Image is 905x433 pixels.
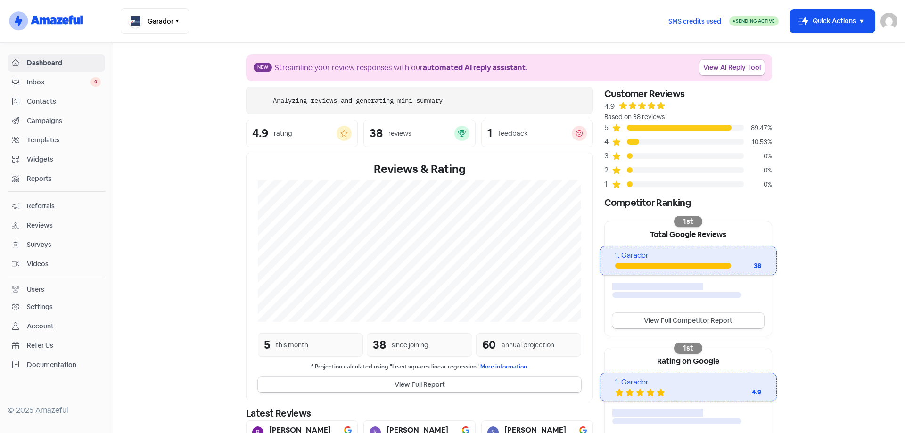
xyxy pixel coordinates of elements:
button: Garador [121,8,189,34]
span: Videos [27,259,101,269]
span: Refer Us [27,341,101,351]
div: 1st [674,343,702,354]
div: 1. Garador [615,250,761,261]
span: Dashboard [27,58,101,68]
div: 2 [604,164,612,176]
div: Latest Reviews [246,406,593,420]
div: Account [27,321,54,331]
a: Surveys [8,236,105,253]
span: Templates [27,135,101,145]
a: Templates [8,131,105,149]
div: Reviews & Rating [258,161,581,178]
a: Documentation [8,356,105,374]
a: Campaigns [8,112,105,130]
a: View AI Reply Tool [699,60,765,75]
div: 0% [744,180,772,189]
div: 38 [370,128,383,139]
a: Dashboard [8,54,105,72]
span: 0 [90,77,101,87]
button: View Full Report [258,377,581,392]
span: Surveys [27,240,101,250]
span: Sending Active [736,18,775,24]
span: Inbox [27,77,90,87]
span: Documentation [27,360,101,370]
span: Reports [27,174,101,184]
div: since joining [392,340,428,350]
a: Reviews [8,217,105,234]
div: 4.9 [604,101,615,112]
div: Based on 38 reviews [604,112,772,122]
a: SMS credits used [660,16,729,25]
div: annual projection [502,340,554,350]
div: 1 [487,128,493,139]
a: 1feedback [481,120,593,147]
div: Competitor Ranking [604,196,772,210]
a: Refer Us [8,337,105,354]
div: 3 [604,150,612,162]
div: Analyzing reviews and generating mini summary [273,96,443,106]
a: Sending Active [729,16,779,27]
div: rating [274,129,292,139]
a: Users [8,281,105,298]
div: 1 [604,179,612,190]
span: Widgets [27,155,101,164]
div: © 2025 Amazeful [8,405,105,416]
a: Account [8,318,105,335]
div: 1st [674,216,702,227]
div: feedback [498,129,527,139]
a: Videos [8,255,105,273]
button: Quick Actions [790,10,875,33]
div: reviews [388,129,411,139]
div: 0% [744,151,772,161]
div: 38 [373,336,386,353]
a: Widgets [8,151,105,168]
span: Campaigns [27,116,101,126]
a: View Full Competitor Report [612,313,764,328]
div: 10.53% [744,137,772,147]
div: Streamline your review responses with our . [275,62,527,74]
div: this month [276,340,308,350]
span: Contacts [27,97,101,106]
span: Referrals [27,201,101,211]
span: Reviews [27,221,101,230]
b: automated AI reply assistant [423,63,526,73]
div: 38 [731,261,761,271]
img: User [880,13,897,30]
div: Total Google Reviews [605,221,772,246]
div: Customer Reviews [604,87,772,101]
small: * Projection calculated using "Least squares linear regression". [258,362,581,371]
a: More information. [480,363,528,370]
div: 5 [604,122,612,133]
div: 0% [744,165,772,175]
span: SMS credits used [668,16,721,26]
div: 60 [482,336,496,353]
a: Inbox 0 [8,74,105,91]
a: Contacts [8,93,105,110]
a: Referrals [8,197,105,215]
div: Users [27,285,44,294]
a: 38reviews [363,120,475,147]
span: New [254,63,272,72]
a: 4.9rating [246,120,358,147]
div: 4.9 [724,387,761,397]
div: 1. Garador [615,377,761,388]
a: Reports [8,170,105,188]
div: Rating on Google [605,348,772,373]
div: 4.9 [252,128,268,139]
div: 89.47% [744,123,772,133]
div: Settings [27,302,53,312]
div: 4 [604,136,612,147]
a: Settings [8,298,105,316]
div: 5 [264,336,270,353]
